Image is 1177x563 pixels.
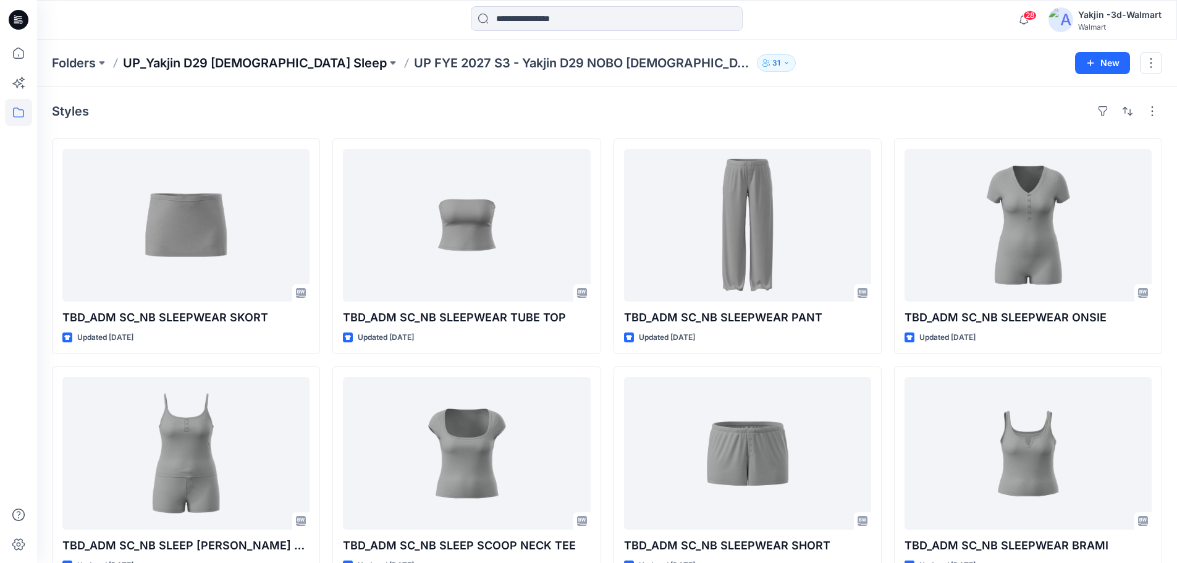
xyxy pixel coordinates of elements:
div: Walmart [1078,22,1162,32]
p: Updated [DATE] [77,331,133,344]
p: Updated [DATE] [639,331,695,344]
a: TBD_ADM SC_NB SLEEPWEAR SHORT [624,377,871,530]
a: Folders [52,54,96,72]
a: TBD_ADM SC_NB SLEEPWEAR TUBE TOP [343,149,590,302]
p: TBD_ADM SC_NB SLEEPWEAR PANT [624,309,871,326]
a: UP_Yakjin D29 [DEMOGRAPHIC_DATA] Sleep [123,54,387,72]
span: 28 [1023,11,1037,20]
a: TBD_ADM SC_NB SLEEPWEAR PANT [624,149,871,302]
p: UP FYE 2027 S3 - Yakjin D29 NOBO [DEMOGRAPHIC_DATA] Sleepwear [414,54,752,72]
a: TBD_ADM SC_NB SLEEPWEAR ONSIE [905,149,1152,302]
p: Updated [DATE] [919,331,976,344]
p: TBD_ADM SC_NB SLEEP [PERSON_NAME] SET [62,537,310,554]
button: New [1075,52,1130,74]
p: 31 [772,56,780,70]
button: 31 [757,54,796,72]
a: TBD_ADM SC_NB SLEEPWEAR BRAMI [905,377,1152,530]
a: TBD_ADM SC_NB SLEEP CAMI BOXER SET [62,377,310,530]
p: TBD_ADM SC_NB SLEEPWEAR ONSIE [905,309,1152,326]
img: avatar [1048,7,1073,32]
h4: Styles [52,104,89,119]
p: TBD_ADM SC_NB SLEEPWEAR SHORT [624,537,871,554]
p: Updated [DATE] [358,331,414,344]
p: TBD_ADM SC_NB SLEEP SCOOP NECK TEE [343,537,590,554]
p: TBD_ADM SC_NB SLEEPWEAR SKORT [62,309,310,326]
p: TBD_ADM SC_NB SLEEPWEAR BRAMI [905,537,1152,554]
a: TBD_ADM SC_NB SLEEP SCOOP NECK TEE [343,377,590,530]
p: TBD_ADM SC_NB SLEEPWEAR TUBE TOP [343,309,590,326]
div: Yakjin -3d-Walmart [1078,7,1162,22]
a: TBD_ADM SC_NB SLEEPWEAR SKORT [62,149,310,302]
